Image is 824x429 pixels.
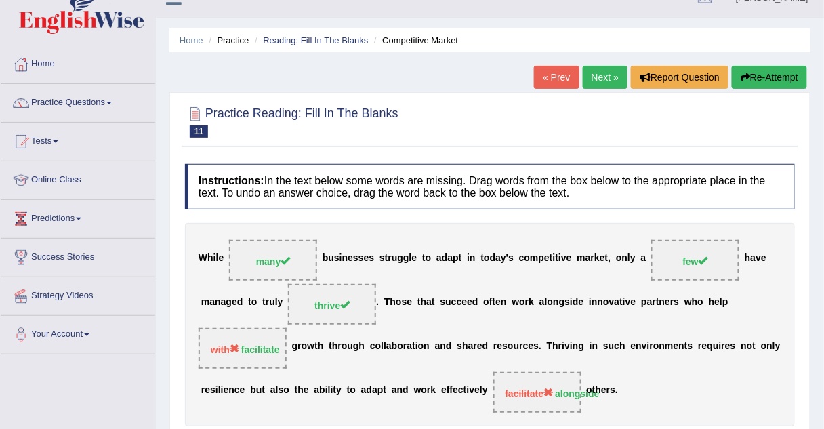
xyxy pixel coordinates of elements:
[616,253,622,264] b: o
[470,253,476,264] b: n
[403,385,409,396] b: d
[342,341,348,352] b: o
[481,253,485,264] b: t
[631,341,636,352] b: e
[462,341,468,352] b: h
[562,341,564,352] b: i
[773,341,775,352] b: l
[219,253,224,264] b: e
[529,297,534,308] b: k
[348,253,353,264] b: e
[525,297,529,308] b: r
[467,253,470,264] b: i
[190,125,208,138] span: 11
[605,253,609,264] b: t
[237,297,243,308] b: d
[436,253,442,264] b: a
[201,385,205,396] b: r
[431,385,436,396] b: k
[647,341,650,352] b: i
[684,297,692,308] b: w
[392,253,398,264] b: u
[1,161,155,195] a: Online Class
[497,341,503,352] b: e
[457,341,462,352] b: s
[556,253,559,264] b: t
[719,341,722,352] b: i
[348,341,354,352] b: u
[221,385,224,396] b: i
[600,253,605,264] b: e
[292,341,298,352] b: g
[502,341,508,352] b: s
[559,297,565,308] b: g
[359,341,365,352] b: h
[229,240,317,281] span: Drop target
[564,341,570,352] b: v
[544,253,550,264] b: e
[372,385,377,396] b: a
[512,297,520,308] b: w
[339,253,342,264] b: i
[653,297,656,308] b: r
[328,253,334,264] b: u
[592,341,598,352] b: n
[1,277,155,311] a: Strategy Videos
[376,297,379,308] b: .
[674,341,679,352] b: e
[353,341,359,352] b: g
[529,341,534,352] b: e
[702,341,707,352] b: e
[199,175,264,186] b: Instructions:
[670,297,674,308] b: r
[331,385,333,396] b: i
[427,385,430,396] b: r
[468,341,474,352] b: a
[720,297,722,308] b: l
[241,344,280,355] strong: facilitate
[390,297,396,308] b: h
[332,341,338,352] b: h
[653,341,659,352] b: o
[741,341,747,352] b: n
[603,341,609,352] b: s
[533,341,539,352] b: s
[495,297,501,308] b: e
[650,341,653,352] b: r
[295,385,298,396] b: t
[199,328,287,369] span: Drop target
[550,253,553,264] b: t
[641,253,646,264] b: a
[493,341,497,352] b: r
[627,253,630,264] b: l
[201,297,209,308] b: m
[210,385,215,396] b: s
[283,385,289,396] b: o
[424,341,430,352] b: n
[631,66,728,89] button: Report Question
[375,341,382,352] b: o
[384,385,387,396] b: t
[756,253,762,264] b: v
[591,253,594,264] b: r
[623,297,625,308] b: i
[185,164,795,209] h4: In the text below some words are missing. Drag words from the box below to the appropriate place ...
[730,341,736,352] b: s
[435,341,440,352] b: a
[314,341,318,352] b: t
[421,297,427,308] b: h
[506,253,508,264] b: '
[665,341,673,352] b: m
[318,341,324,352] b: h
[248,297,251,308] b: t
[211,344,239,355] span: with
[402,297,407,308] b: s
[381,341,384,352] b: l
[407,341,413,352] b: a
[539,341,541,352] b: .
[446,341,452,352] b: d
[519,253,524,264] b: c
[688,341,693,352] b: s
[234,385,240,396] b: c
[403,341,407,352] b: r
